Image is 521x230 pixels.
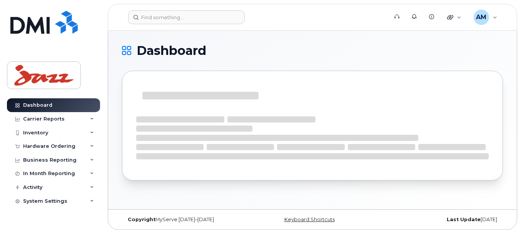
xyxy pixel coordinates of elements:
[137,45,206,56] span: Dashboard
[122,217,249,223] div: MyServe [DATE]–[DATE]
[447,217,481,222] strong: Last Update
[284,217,335,222] a: Keyboard Shortcuts
[128,217,155,222] strong: Copyright
[376,217,503,223] div: [DATE]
